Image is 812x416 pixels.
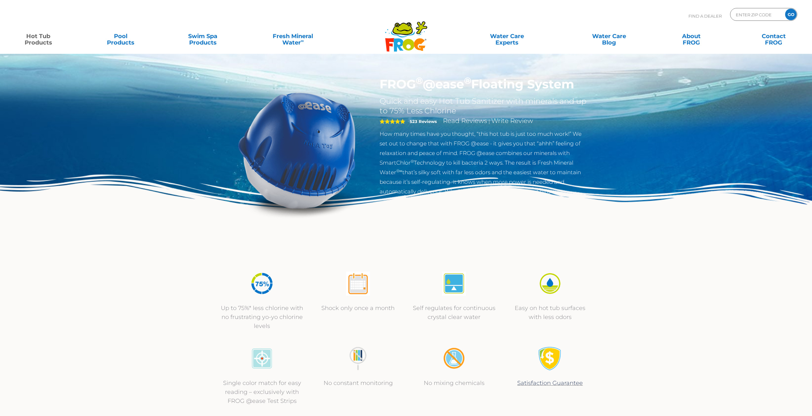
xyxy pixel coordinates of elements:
[509,304,592,322] p: Easy on hot tub surfaces with less odors
[317,379,400,387] p: No constant monitoring
[491,117,533,125] a: Write Review
[442,347,466,371] img: no-mixing1
[301,38,304,43] sup: ∞
[464,75,471,86] sup: ®
[171,30,235,43] a: Swim SpaProducts
[659,30,723,43] a: AboutFROG
[380,119,405,124] span: 5
[742,30,806,43] a: ContactFROG
[411,159,414,164] sup: ®
[538,347,562,371] img: Satisfaction Guarantee Icon
[250,347,274,371] img: icon-atease-color-match
[538,272,562,296] img: icon-atease-easy-on
[89,30,153,43] a: PoolProducts
[517,379,583,387] a: Satisfaction Guarantee
[382,13,431,52] img: Frog Products Logo
[346,347,370,371] img: no-constant-monitoring1
[410,119,437,124] strong: 523 Reviews
[380,129,589,196] p: How many times have you thought, “this hot tub is just too much work!” We set out to change that ...
[413,379,496,387] p: No mixing chemicals
[577,30,641,43] a: Water CareBlog
[442,272,466,296] img: atease-icon-self-regulates
[380,96,589,116] h2: Quick and easy Hot Tub Sanitizer with minerals and up to 75% Less Chlorine
[250,272,274,296] img: icon-atease-75percent-less
[221,304,304,330] p: Up to 75%* less chlorine with no frustrating yo-yo chlorine levels
[6,30,70,43] a: Hot TubProducts
[785,9,797,20] input: GO
[413,304,496,322] p: Self regulates for continuous crystal clear water
[221,379,304,405] p: Single color match for easy reading – exclusively with FROG @ease Test Strips
[396,168,402,173] sup: ®∞
[688,8,722,24] p: Find A Dealer
[380,77,589,92] h1: FROG @ease Floating System
[317,304,400,313] p: Shock only once a month
[455,30,559,43] a: Water CareExperts
[346,272,370,296] img: atease-icon-shock-once
[488,118,490,124] span: |
[224,77,370,224] img: hot-tub-product-atease-system.png
[443,117,487,125] a: Read Reviews
[416,75,423,86] sup: ®
[253,30,333,43] a: Fresh MineralWater∞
